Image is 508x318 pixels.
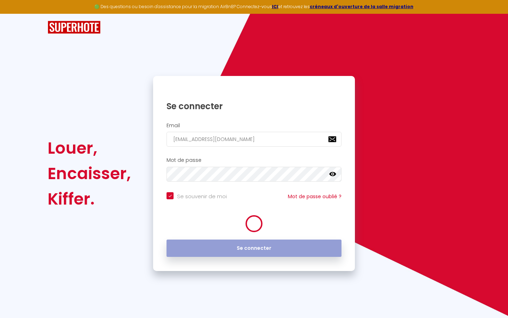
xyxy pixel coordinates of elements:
div: Louer, [48,135,131,161]
input: Ton Email [167,132,341,147]
a: créneaux d'ouverture de la salle migration [310,4,413,10]
div: Kiffer. [48,186,131,212]
button: Se connecter [167,240,341,257]
h1: Se connecter [167,101,341,112]
div: Encaisser, [48,161,131,186]
button: Ouvrir le widget de chat LiveChat [6,3,27,24]
img: SuperHote logo [48,21,101,34]
h2: Mot de passe [167,157,341,163]
a: ICI [272,4,278,10]
h2: Email [167,123,341,129]
a: Mot de passe oublié ? [288,193,341,200]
